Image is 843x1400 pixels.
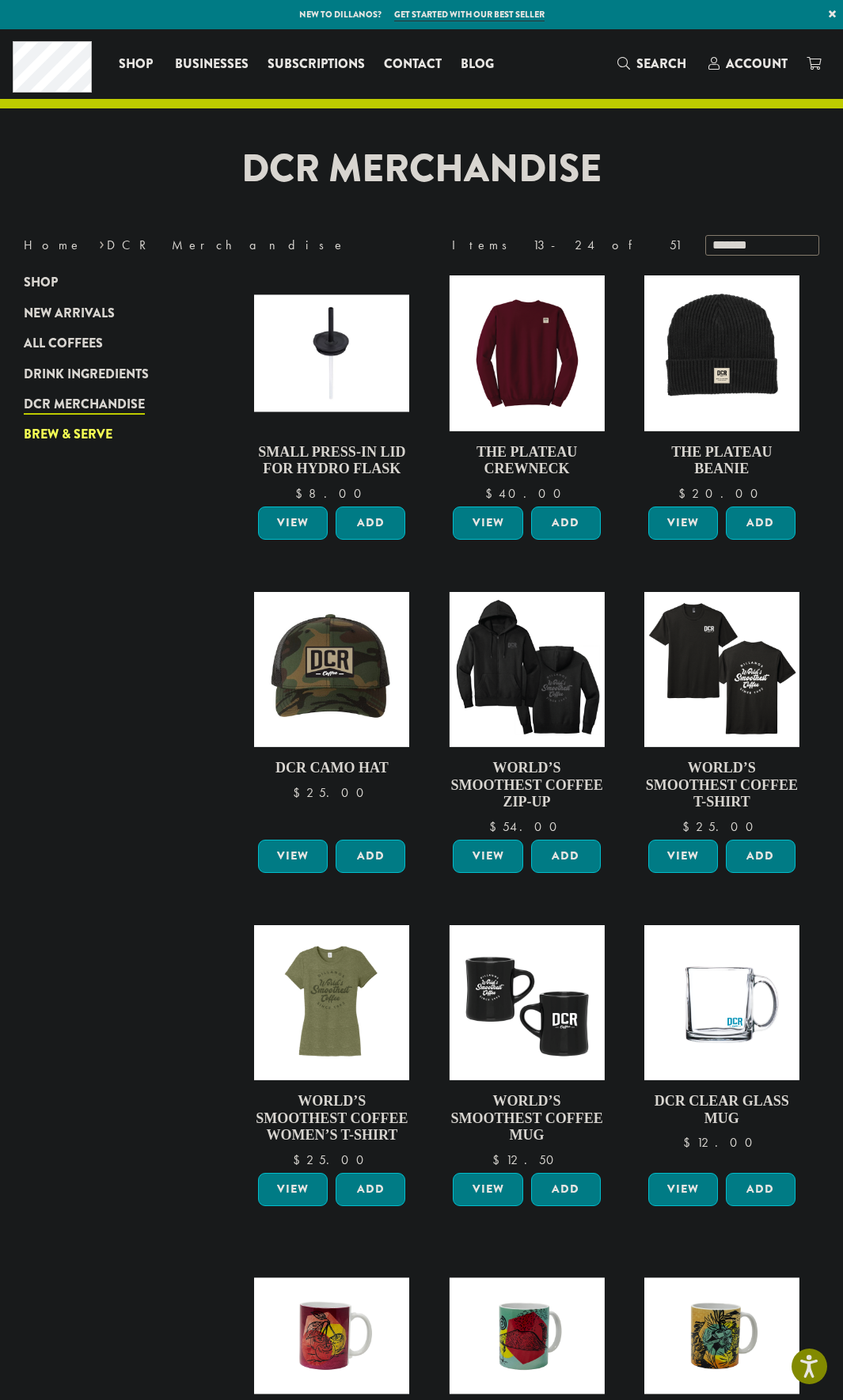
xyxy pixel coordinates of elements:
button: Add [336,507,405,540]
h4: World’s Smoothest Coffee Mug [449,1093,604,1144]
span: All Coffees [24,334,103,354]
h4: The Plateau Beanie [644,444,799,478]
bdi: 12.00 [683,1134,760,1151]
span: $ [295,485,309,502]
h4: World’s Smoothest Coffee Zip-Up [449,760,604,811]
a: DCR Camo Hat $25.00 [254,592,409,833]
bdi: 25.00 [682,818,761,835]
span: $ [678,485,692,502]
a: View [453,1173,522,1206]
span: New Arrivals [24,304,115,324]
span: Account [726,55,788,73]
img: Crewneck_Maroon-e1700259237688.png [449,275,604,431]
img: LO3573.01.png [254,592,409,747]
a: DCR Merchandise [24,389,187,419]
a: View [258,840,328,873]
bdi: 25.00 [293,1151,371,1168]
img: Worlds-Smoothest-Diner-Mug-e1698434482799.png [449,925,604,1080]
a: All Coffees [24,328,187,359]
button: Add [336,840,405,873]
img: Libbey-Glass-DCR-Mug-e1698434528788.png [644,925,799,1080]
img: RaosHonduras_Mug_1200x900.jpg [644,1277,799,1394]
a: View [648,840,718,873]
a: World’s Smoothest Coffee Women’s T-Shirt $25.00 [254,925,409,1167]
h1: DCR Merchandise [12,146,831,192]
button: Add [531,840,601,873]
a: Small Press-in Lid for Hydro Flask $8.00 [254,275,409,499]
span: Contact [384,55,442,74]
a: Shop [109,51,165,77]
img: WorldsSmoothest_Black_DoubleSidedTee-e1698440234247.png [644,592,799,747]
bdi: 40.00 [485,485,568,502]
span: $ [293,1151,306,1168]
button: Add [531,507,601,540]
a: View [258,507,328,540]
a: Shop [24,267,187,298]
a: The Plateau Beanie $20.00 [644,275,799,499]
a: Get started with our best seller [394,8,545,21]
h4: DCR Camo Hat [254,760,409,777]
a: DCR Clear Glass Mug $12.00 [644,925,799,1167]
span: Shop [119,55,153,74]
span: Search [636,55,686,73]
span: $ [293,784,306,801]
button: Add [726,1173,796,1206]
a: Search [608,51,699,77]
a: View [648,507,718,540]
span: $ [683,1134,697,1151]
img: Hydro-Flask-Press-In-Tumbler-Straw-Lid-Small.jpg [254,295,409,412]
bdi: 25.00 [293,784,371,801]
span: › [99,230,104,255]
a: View [453,840,522,873]
button: Add [531,1173,601,1206]
bdi: 8.00 [295,485,369,502]
a: World’s Smoothest Coffee Zip-Up $54.00 [449,592,604,833]
h4: The Plateau Crewneck [449,444,604,478]
h4: Small Press-in Lid for Hydro Flask [254,444,409,478]
div: Items 13-24 of 51 [452,236,682,255]
span: $ [485,485,499,502]
span: $ [489,818,503,835]
img: WorldsSmoothest_WOMENSMilitaryGreenFrost_VintageT-e1698441104521.png [254,925,409,1080]
a: World’s Smoothest Coffee Mug $12.50 [449,925,604,1167]
h4: World’s Smoothest Coffee T-Shirt [644,760,799,811]
a: View [453,507,522,540]
a: New Arrivals [24,298,187,328]
bdi: 12.50 [492,1151,561,1168]
button: Add [336,1173,405,1206]
a: World’s Smoothest Coffee T-Shirt $25.00 [644,592,799,833]
span: Brew & Serve [24,425,112,445]
img: Pacamara_Mug_1200x900.jpg [449,1277,604,1394]
bdi: 54.00 [489,818,564,835]
a: Drink Ingredients [24,359,187,389]
bdi: 20.00 [678,485,765,502]
a: View [258,1173,328,1206]
h4: World’s Smoothest Coffee Women’s T-Shirt [254,1093,409,1144]
span: $ [682,818,696,835]
button: Add [726,507,796,540]
h4: DCR Clear Glass Mug [644,1093,799,1127]
img: NeighborsHernando_Mug_1200x900.jpg [254,1277,409,1394]
a: View [648,1173,718,1206]
img: Beanie_Black-e1700260431294.png [644,275,799,431]
span: Drink Ingredients [24,365,149,385]
span: $ [492,1151,506,1168]
span: Blog [461,55,494,74]
span: DCR Merchandise [24,395,145,415]
img: WorldsSmoothest_Black_DoubleSidedFullZipHoodie-e1698436536915.png [449,592,604,747]
a: The Plateau Crewneck $40.00 [449,275,604,499]
a: Brew & Serve [24,419,187,450]
span: Subscriptions [268,55,365,74]
span: Businesses [175,55,249,74]
span: Shop [24,273,58,293]
button: Add [726,840,796,873]
a: Home [24,237,82,253]
nav: Breadcrumb [24,236,398,255]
